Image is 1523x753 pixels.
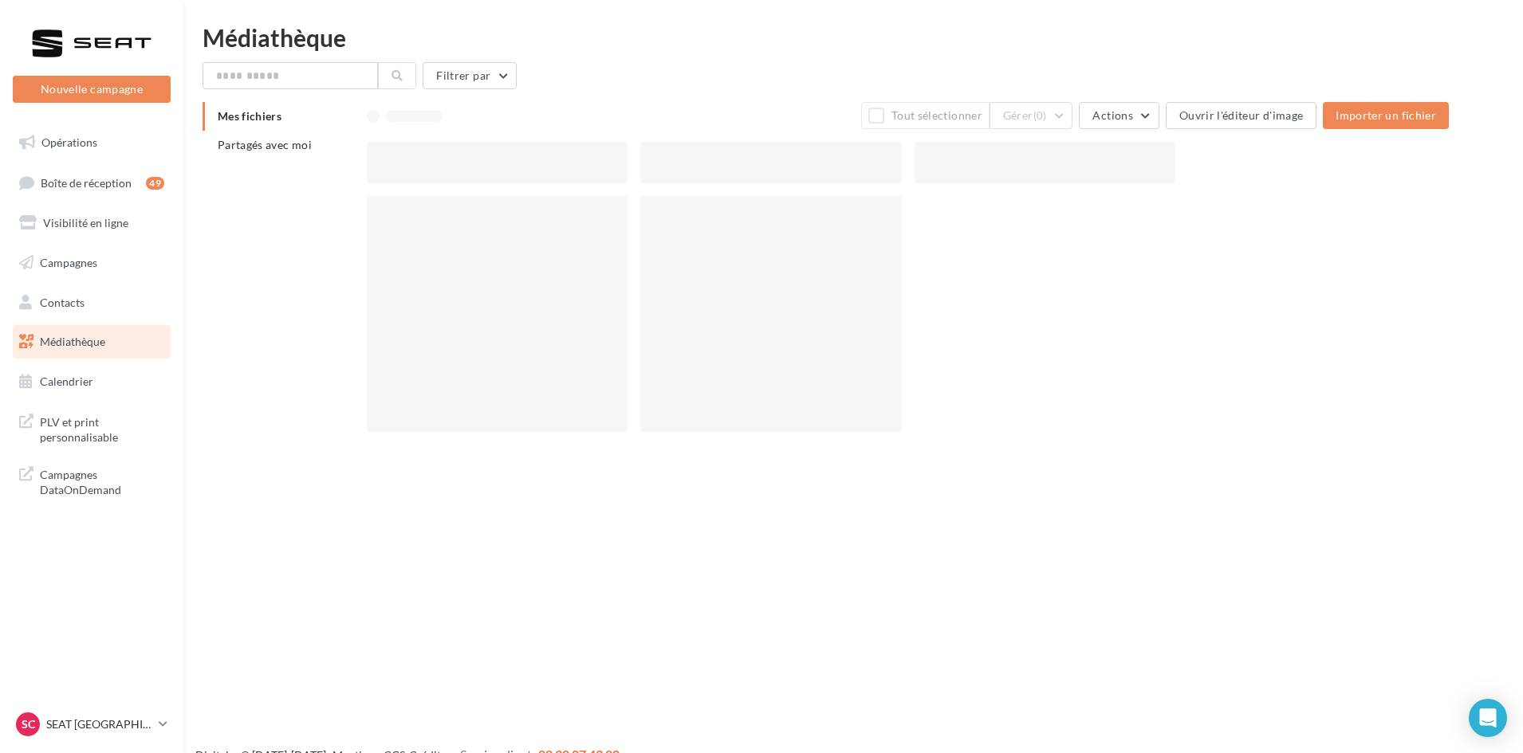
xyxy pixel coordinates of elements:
button: Nouvelle campagne [13,76,171,103]
button: Importer un fichier [1323,102,1449,129]
a: Visibilité en ligne [10,206,174,240]
span: Contacts [40,295,85,308]
span: Importer un fichier [1336,108,1436,122]
button: Filtrer par [423,62,517,89]
span: Calendrier [40,375,93,388]
a: Opérations [10,126,174,159]
a: Campagnes DataOnDemand [10,457,174,504]
button: Gérer(0) [990,102,1073,129]
a: Boîte de réception49 [10,166,174,200]
span: Médiathèque [40,335,105,348]
button: Tout sélectionner [861,102,989,129]
span: Campagnes [40,256,97,269]
span: PLV et print personnalisable [40,411,164,445]
span: Boîte de réception [41,175,132,189]
span: Mes fichiers [218,109,281,123]
span: Actions [1092,108,1132,122]
a: PLV et print personnalisable [10,405,174,452]
a: Campagnes [10,246,174,280]
span: Opérations [41,135,97,149]
button: Ouvrir l'éditeur d'image [1166,102,1316,129]
span: SC [22,716,35,732]
span: Partagés avec moi [218,138,312,151]
a: Médiathèque [10,325,174,359]
a: Calendrier [10,365,174,398]
p: SEAT [GEOGRAPHIC_DATA] [46,716,152,732]
span: (0) [1033,109,1047,122]
button: Actions [1079,102,1159,129]
span: Visibilité en ligne [43,216,128,229]
div: Open Intercom Messenger [1469,699,1507,737]
div: 49 [146,177,164,190]
a: Contacts [10,286,174,320]
div: Médiathèque [203,25,1504,49]
span: Campagnes DataOnDemand [40,464,164,498]
a: SC SEAT [GEOGRAPHIC_DATA] [13,709,171,739]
